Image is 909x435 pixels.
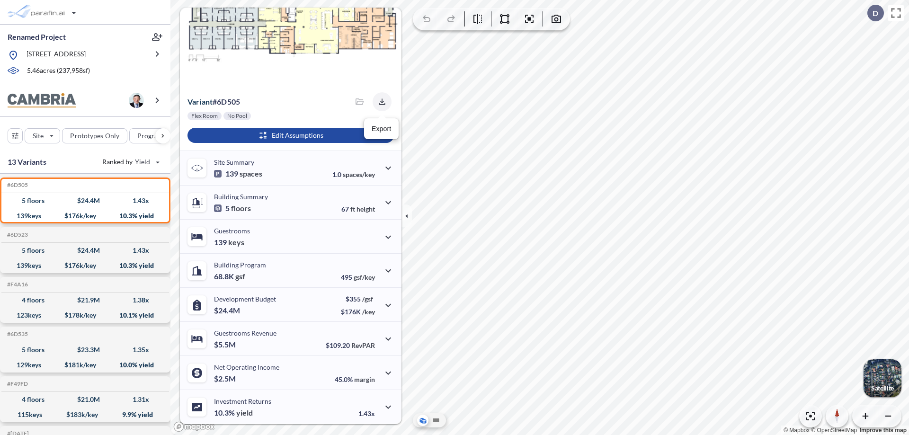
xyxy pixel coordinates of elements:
[25,128,60,143] button: Site
[341,295,375,303] p: $355
[326,341,375,349] p: $109.20
[864,359,901,397] img: Switcher Image
[214,272,245,281] p: 68.8K
[354,375,375,383] span: margin
[214,397,271,405] p: Investment Returns
[362,295,373,303] span: /gsf
[236,408,253,417] span: yield
[341,205,375,213] p: 67
[214,238,244,247] p: 139
[362,308,375,316] span: /key
[235,272,245,281] span: gsf
[351,341,375,349] span: RevPAR
[5,281,28,288] h5: Click to copy the code
[173,421,215,432] a: Mapbox homepage
[8,156,46,168] p: 13 Variants
[228,238,244,247] span: keys
[332,170,375,178] p: 1.0
[341,308,375,316] p: $176K
[240,169,262,178] span: spaces
[70,131,119,141] p: Prototypes Only
[214,169,262,178] p: 139
[358,409,375,417] p: 1.43x
[335,375,375,383] p: 45.0%
[354,273,375,281] span: gsf/key
[27,49,86,61] p: [STREET_ADDRESS]
[231,204,251,213] span: floors
[5,331,28,337] h5: Click to copy the code
[191,112,218,120] p: Flex Room
[214,363,279,371] p: Net Operating Income
[214,340,237,349] p: $5.5M
[811,427,857,434] a: OpenStreetMap
[27,66,90,76] p: 5.46 acres ( 237,958 sf)
[187,128,394,143] button: Edit Assumptions
[95,154,166,169] button: Ranked by Yield
[5,381,28,387] h5: Click to copy the code
[129,128,180,143] button: Program
[864,359,901,397] button: Switcher ImageSatellite
[214,306,241,315] p: $24.4M
[137,131,164,141] p: Program
[430,415,442,426] button: Site Plan
[372,124,391,134] p: Export
[33,131,44,141] p: Site
[784,427,810,434] a: Mapbox
[272,131,323,140] p: Edit Assumptions
[227,112,247,120] p: No Pool
[873,9,878,18] p: D
[343,170,375,178] span: spaces/key
[214,408,253,417] p: 10.3%
[341,273,375,281] p: 495
[62,128,127,143] button: Prototypes Only
[214,193,268,201] p: Building Summary
[214,227,250,235] p: Guestrooms
[129,93,144,108] img: user logo
[214,295,276,303] p: Development Budget
[214,158,254,166] p: Site Summary
[417,415,428,426] button: Aerial View
[214,374,237,383] p: $2.5M
[8,32,66,42] p: Renamed Project
[214,329,276,337] p: Guestrooms Revenue
[860,427,907,434] a: Improve this map
[5,231,28,238] h5: Click to copy the code
[356,205,375,213] span: height
[350,205,355,213] span: ft
[871,384,894,392] p: Satellite
[214,261,266,269] p: Building Program
[214,204,251,213] p: 5
[187,97,213,106] span: Variant
[135,157,151,167] span: Yield
[8,93,76,108] img: BrandImage
[187,97,240,107] p: # 6d505
[5,182,28,188] h5: Click to copy the code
